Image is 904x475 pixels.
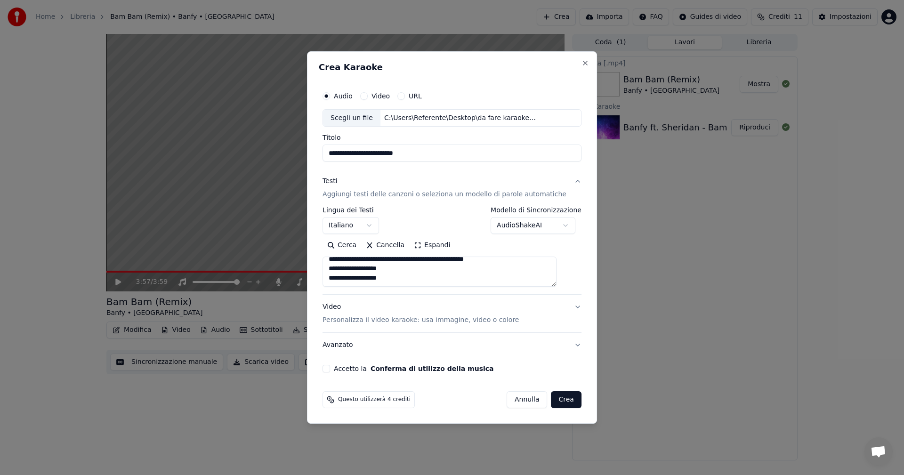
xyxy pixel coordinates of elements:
label: URL [409,93,422,99]
label: Accetto la [334,365,493,372]
label: Modello di Sincronizzazione [491,207,581,214]
div: Scegli un file [323,110,380,127]
button: TestiAggiungi testi delle canzoni o seleziona un modello di parole automatiche [323,169,581,207]
button: Avanzato [323,333,581,357]
div: Video [323,303,519,325]
label: Audio [334,93,353,99]
button: Annulla [507,391,548,408]
button: Crea [551,391,581,408]
button: VideoPersonalizza il video karaoke: usa immagine, video o colore [323,295,581,333]
label: Lingua dei Testi [323,207,379,214]
p: Personalizza il video karaoke: usa immagine, video o colore [323,315,519,325]
div: TestiAggiungi testi delle canzoni o seleziona un modello di parole automatiche [323,207,581,295]
button: Cerca [323,238,361,253]
span: Questo utilizzerà 4 crediti [338,396,411,403]
button: Cancella [361,238,409,253]
div: C:\Users\Referente\Desktop\da fare karaoke\Geolier - I P' ME, TU P' TE.mp3 [380,113,541,123]
button: Espandi [409,238,455,253]
h2: Crea Karaoke [319,63,585,72]
label: Video [371,93,390,99]
div: Testi [323,177,337,186]
p: Aggiungi testi delle canzoni o seleziona un modello di parole automatiche [323,190,566,200]
button: Accetto la [371,365,494,372]
label: Titolo [323,135,581,141]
